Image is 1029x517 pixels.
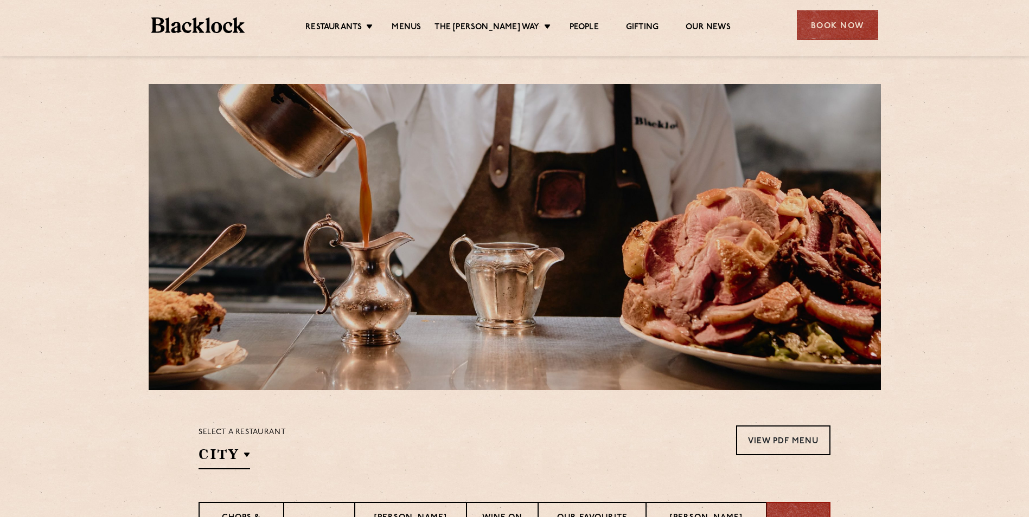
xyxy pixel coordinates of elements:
div: Book Now [797,10,878,40]
a: The [PERSON_NAME] Way [434,22,539,34]
img: BL_Textured_Logo-footer-cropped.svg [151,17,245,33]
h2: City [199,445,250,469]
a: Gifting [626,22,659,34]
a: Our News [686,22,731,34]
a: Menus [392,22,421,34]
a: Restaurants [305,22,362,34]
a: People [570,22,599,34]
p: Select a restaurant [199,425,286,440]
a: View PDF Menu [736,425,830,455]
